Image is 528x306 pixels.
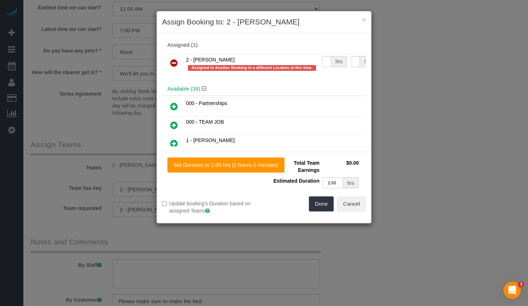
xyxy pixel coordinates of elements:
button: × [362,16,366,23]
span: Estimated Duration [273,178,319,184]
input: Update booking's Duration based on assigned Teams [162,201,167,206]
button: Set Duration to 2.00 hrs (2 hours 0 minutes) [167,157,284,173]
label: Update booking's Duration based on assigned Teams [162,200,259,214]
div: Assigned (1) [167,42,361,48]
div: hrs [331,56,347,67]
span: 3 [518,282,524,287]
h4: Available (39) [167,86,361,92]
td: $0.00 [321,157,361,175]
span: 000 - Partnerships [186,100,227,106]
iframe: Intercom live chat [504,282,521,299]
div: hrs [343,177,359,188]
div: /hr [360,56,375,67]
button: Cancel [337,196,366,211]
span: 000 - TEAM JOB [186,119,224,125]
td: Total Team Earnings [269,157,321,175]
span: Assigned to Another Booking in a different Location at this time. [188,65,316,71]
span: 2 - [PERSON_NAME] [186,57,235,63]
h3: Assign Booking to: 2 - [PERSON_NAME] [162,17,366,27]
button: Done [309,196,334,211]
span: 1 - [PERSON_NAME] [186,137,235,143]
